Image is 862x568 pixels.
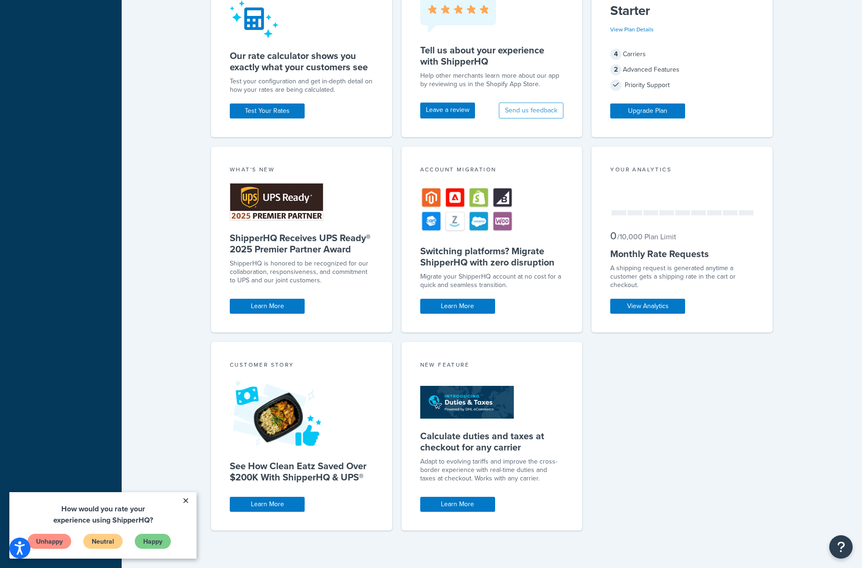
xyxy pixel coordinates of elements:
button: Open Resource Center [829,535,853,559]
div: Priority Support [610,79,754,92]
p: Adapt to evolving tariffs and improve the cross-border experience with real-time duties and taxes... [420,457,564,483]
span: 0 [610,228,616,243]
a: View Plan Details [610,25,654,34]
h5: See How Clean Eatz Saved Over $200K With ShipperHQ & UPS® [230,460,373,483]
a: View Analytics [610,299,685,314]
div: Advanced Features [610,63,754,76]
a: Test Your Rates [230,103,305,118]
a: Learn More [420,299,495,314]
div: Account Migration [420,165,564,176]
a: Learn More [420,497,495,512]
div: Carriers [610,48,754,61]
a: Upgrade Plan [610,103,685,118]
p: ShipperHQ is honored to be recognized for our collaboration, responsiveness, and commitment to UP... [230,259,373,285]
small: / 10,000 Plan Limit [617,231,676,242]
div: Customer Story [230,361,373,371]
h5: Switching platforms? Migrate ShipperHQ with zero disruption [420,245,564,268]
a: Learn More [230,299,305,314]
a: Learn More [230,497,305,512]
span: 2 [610,64,621,75]
a: Neutral [73,41,114,57]
button: Send us feedback [499,103,563,118]
div: Your Analytics [610,165,754,176]
div: Migrate your ShipperHQ account at no cost for a quick and seamless transition. [420,273,564,289]
a: Leave a review [420,103,475,118]
h5: ShipperHQ Receives UPS Ready® 2025 Premier Partner Award [230,232,373,255]
p: Help other merchants learn more about our app by reviewing us in the Shopify App Store. [420,72,564,89]
h5: Monthly Rate Requests [610,248,754,259]
h5: Tell us about your experience with ShipperHQ [420,44,564,67]
div: Test your configuration and get in-depth detail on how your rates are being calculated. [230,77,373,94]
div: What's New [230,165,373,176]
div: New Feature [420,361,564,371]
a: Unhappy [18,41,62,57]
span: How would you rate your experience using ShipperHQ? [44,11,144,33]
h5: Starter [610,3,754,18]
span: 4 [610,49,621,60]
h5: Our rate calculator shows you exactly what your customers see [230,50,373,73]
a: Happy [125,41,162,57]
div: A shipping request is generated anytime a customer gets a shipping rate in the cart or checkout. [610,264,754,289]
h5: Calculate duties and taxes at checkout for any carrier [420,430,564,453]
